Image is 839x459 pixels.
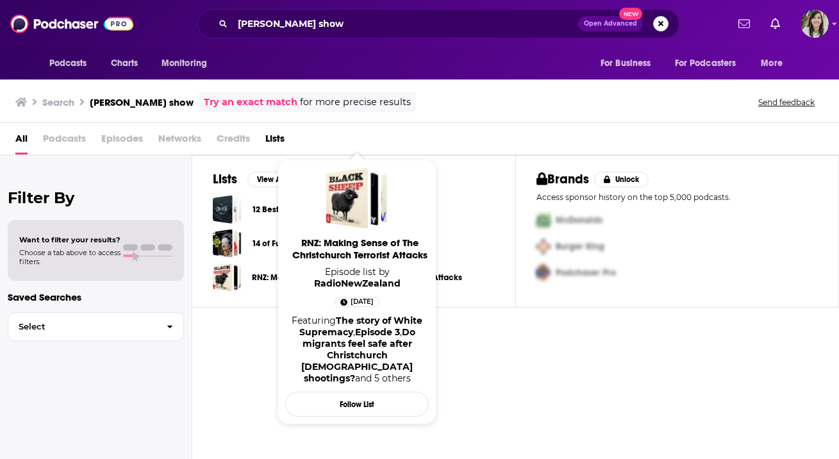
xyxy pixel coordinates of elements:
[351,296,374,308] span: [DATE]
[19,248,120,266] span: Choose a tab above to access filters.
[584,21,637,27] span: Open Advanced
[252,237,379,251] a: 14 of Funniest Podcasts on Spotify
[801,10,829,38] button: Show profile menu
[400,326,402,338] span: ,
[213,263,242,292] a: RNZ: Making Sense of The Christchurch Terrorist Attacks
[290,315,424,384] div: Featuring and 5 others
[556,267,616,278] span: Podchaser Pro
[556,215,602,226] span: McDonalds
[335,297,379,307] a: Feb 12th, 2025
[49,54,87,72] span: Podcasts
[8,312,184,341] button: Select
[103,51,146,76] a: Charts
[536,192,818,202] p: Access sponsor history on the top 5,000 podcasts.
[733,13,755,35] a: Show notifications dropdown
[667,51,755,76] button: open menu
[40,51,104,76] button: open menu
[752,51,799,76] button: open menu
[252,203,348,217] a: 12 Best Biotech Podcasts
[265,128,285,154] a: Lists
[247,172,294,187] button: View All
[288,237,431,261] span: RNZ: Making Sense of The Christchurch Terrorist Attacks
[8,291,184,303] p: Saved Searches
[213,171,294,187] a: ListsView All
[153,51,224,76] button: open menu
[43,128,86,154] span: Podcasts
[158,128,201,154] span: Networks
[213,229,242,258] a: 14 of Funniest Podcasts on Spotify
[754,97,818,108] button: Send feedback
[675,54,736,72] span: For Podcasters
[111,54,138,72] span: Charts
[556,241,604,252] span: Burger King
[353,326,355,338] span: ,
[314,278,401,289] a: RadioNewZealand
[592,51,667,76] button: open menu
[217,128,250,154] span: Credits
[531,233,556,260] img: Second Pro Logo
[301,326,415,384] a: Do migrants feel safe after Christchurch mosque shootings?
[601,54,651,72] span: For Business
[233,13,578,34] input: Search podcasts, credits, & more...
[355,326,400,338] a: Episode 3
[101,128,143,154] span: Episodes
[15,128,28,154] a: All
[19,235,120,244] span: Want to filter your results?
[288,237,431,266] a: RNZ: Making Sense of The Christchurch Terrorist Attacks
[531,207,556,233] img: First Pro Logo
[252,271,462,285] a: RNZ: Making Sense of The Christchurch Terrorist Attacks
[8,188,184,207] h2: Filter By
[10,12,133,36] img: Podchaser - Follow, Share and Rate Podcasts
[326,167,388,229] a: RNZ: Making Sense of The Christchurch Terrorist Attacks
[204,95,297,110] a: Try an exact match
[619,8,642,20] span: New
[42,96,74,108] h3: Search
[801,10,829,38] span: Logged in as devinandrade
[578,16,643,31] button: Open AdvancedNew
[801,10,829,38] img: User Profile
[8,322,156,331] span: Select
[300,95,411,110] span: for more precise results
[213,195,242,224] a: 12 Best Biotech Podcasts
[197,9,679,38] div: Search podcasts, credits, & more...
[536,171,590,187] h2: Brands
[90,96,194,108] h3: [PERSON_NAME] show
[285,266,429,289] span: Episode list by
[594,172,649,187] button: Unlock
[162,54,207,72] span: Monitoring
[285,392,429,417] button: Follow List
[213,171,237,187] h2: Lists
[761,54,783,72] span: More
[765,13,785,35] a: Show notifications dropdown
[299,315,423,338] a: The story of White Supremacy
[531,260,556,286] img: Third Pro Logo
